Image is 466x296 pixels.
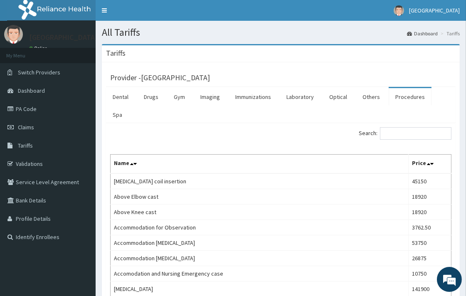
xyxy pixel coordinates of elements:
span: Dashboard [18,87,45,94]
a: Immunizations [229,88,278,106]
li: Tariffs [439,30,460,37]
a: Drugs [137,88,165,106]
span: Tariffs [18,142,33,149]
a: Spa [106,106,129,123]
td: 26875 [408,251,451,266]
td: Accomodation and Nursing Emergency case [111,266,409,281]
td: Accommodation for Observation [111,220,409,235]
h3: Tariffs [106,49,126,57]
input: Search: [380,127,451,140]
td: 10750 [408,266,451,281]
a: Laboratory [280,88,321,106]
td: Accommodation [MEDICAL_DATA] [111,251,409,266]
a: Online [29,45,49,51]
img: User Image [394,5,404,16]
td: [MEDICAL_DATA] coil insertion [111,173,409,189]
a: Imaging [194,88,227,106]
p: [GEOGRAPHIC_DATA] [29,34,98,41]
td: 3762.50 [408,220,451,235]
td: Above Elbow cast [111,189,409,205]
a: Dental [106,88,135,106]
td: 18920 [408,205,451,220]
span: [GEOGRAPHIC_DATA] [409,7,460,14]
a: Gym [167,88,192,106]
a: Dashboard [407,30,438,37]
h3: Provider - [GEOGRAPHIC_DATA] [110,74,210,81]
h1: All Tariffs [102,27,460,38]
span: Claims [18,123,34,131]
img: User Image [4,25,23,44]
td: 45150 [408,173,451,189]
td: 53750 [408,235,451,251]
a: Others [356,88,387,106]
th: Price [408,155,451,174]
a: Procedures [389,88,431,106]
span: Switch Providers [18,69,60,76]
td: Accommodation [MEDICAL_DATA] [111,235,409,251]
th: Name [111,155,409,174]
td: Above Knee cast [111,205,409,220]
a: Optical [323,88,354,106]
td: 18920 [408,189,451,205]
label: Search: [359,127,451,140]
